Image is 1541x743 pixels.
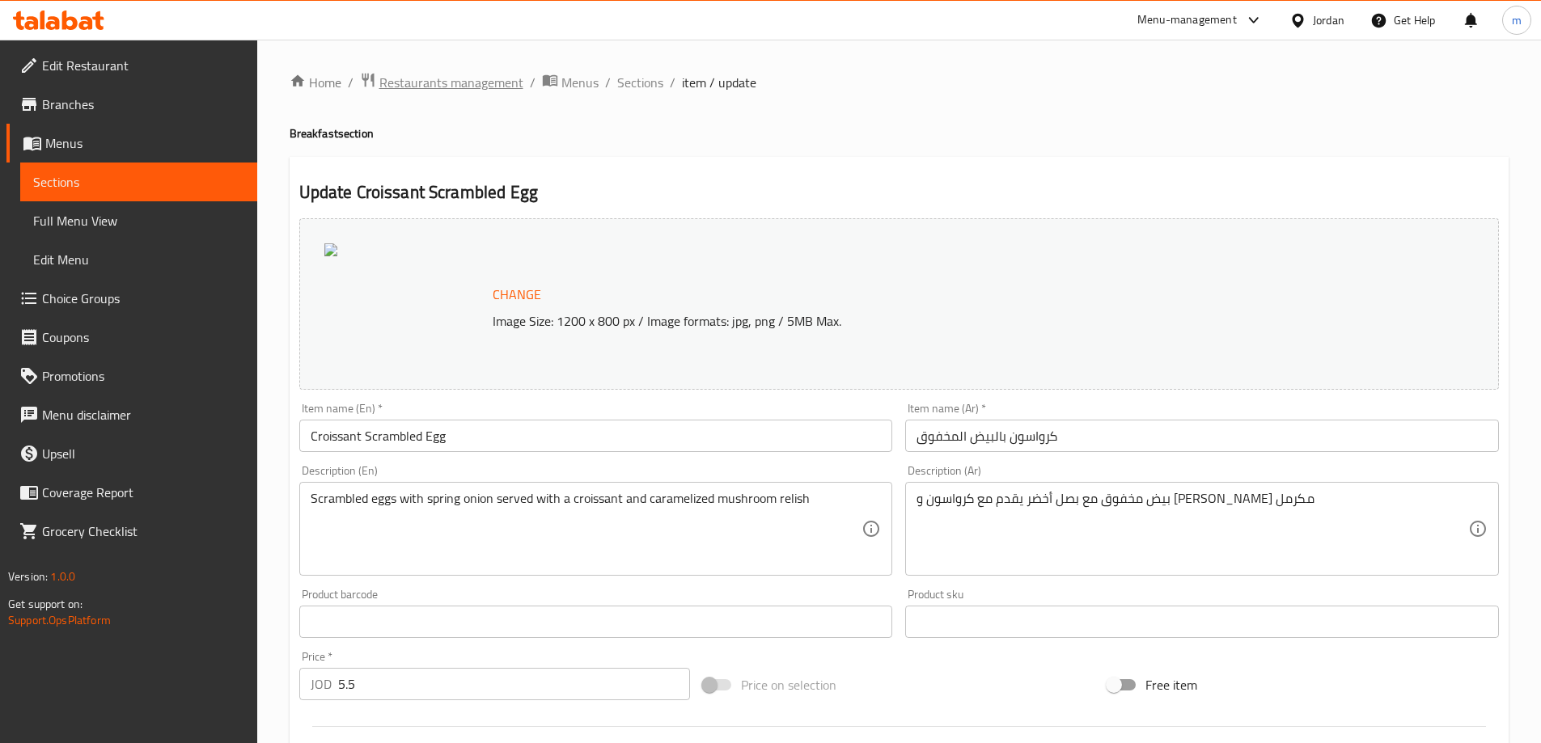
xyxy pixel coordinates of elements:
li: / [530,73,536,92]
a: Sections [20,163,257,201]
a: Grocery Checklist [6,512,257,551]
p: JOD [311,674,332,694]
span: Price on selection [741,675,836,694]
a: Branches [6,85,257,124]
div: Menu-management [1137,11,1237,30]
a: Full Menu View [20,201,257,240]
a: Home [290,73,341,92]
button: Change [486,278,548,311]
h4: Breakfast section [290,125,1509,141]
span: Full Menu View [33,211,244,230]
span: Branches [42,95,244,114]
span: Menu disclaimer [42,405,244,424]
input: Please enter product barcode [299,606,893,638]
h2: Update Croissant Scrambled Egg [299,180,1499,205]
a: Upsell [6,434,257,473]
input: Please enter price [338,668,691,700]
span: Edit Restaurant [42,56,244,75]
span: Edit Menu [33,250,244,269]
span: Restaurants management [379,73,523,92]
input: Please enter product sku [905,606,1499,638]
a: Coupons [6,318,257,357]
span: m [1512,11,1522,29]
span: Upsell [42,444,244,463]
a: Promotions [6,357,257,395]
p: Image Size: 1200 x 800 px / Image formats: jpg, png / 5MB Max. [486,311,1348,331]
a: Restaurants management [360,72,523,93]
span: Menus [561,73,599,92]
span: Version: [8,566,48,587]
textarea: بيض مخفوق مع بصل أخضر يقدم مع كرواسون و [PERSON_NAME] مكرمل [917,491,1468,568]
li: / [670,73,675,92]
a: Menus [6,124,257,163]
img: E6B895FB636569202B0F02212E8B95F1 [324,243,337,256]
a: Menu disclaimer [6,395,257,434]
span: Choice Groups [42,289,244,308]
span: Coverage Report [42,483,244,502]
span: Coupons [42,327,244,347]
a: Support.OpsPlatform [8,610,111,631]
div: Jordan [1313,11,1344,29]
nav: breadcrumb [290,72,1509,93]
span: Change [493,283,541,306]
span: Grocery Checklist [42,521,244,541]
a: Sections [617,73,663,92]
input: Enter name Ar [905,420,1499,452]
a: Edit Menu [20,240,257,279]
span: Get support on: [8,593,83,614]
li: / [348,73,353,92]
span: 1.0.0 [50,566,75,587]
input: Enter name En [299,420,893,452]
a: Menus [542,72,599,93]
a: Choice Groups [6,279,257,318]
textarea: Scrambled eggs with spring onion served with a croissant and caramelized mushroom relish [311,491,862,568]
a: Coverage Report [6,473,257,512]
span: Free item [1145,675,1197,694]
span: item / update [682,73,756,92]
span: Promotions [42,366,244,386]
span: Sections [33,172,244,192]
a: Edit Restaurant [6,46,257,85]
span: Menus [45,133,244,153]
li: / [605,73,611,92]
